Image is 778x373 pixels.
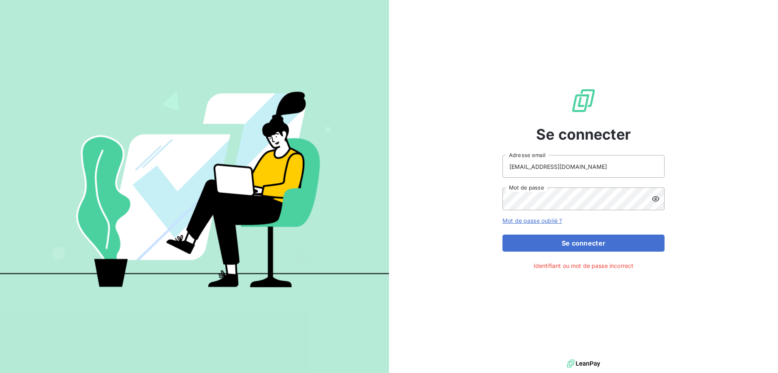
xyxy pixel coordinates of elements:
img: logo [567,358,600,370]
img: Logo LeanPay [571,88,596,114]
input: placeholder [502,155,665,178]
a: Mot de passe oublié ? [502,217,562,224]
button: Se connecter [502,235,665,252]
span: Identifiant ou mot de passe incorrect [534,261,634,270]
span: Se connecter [536,123,631,145]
